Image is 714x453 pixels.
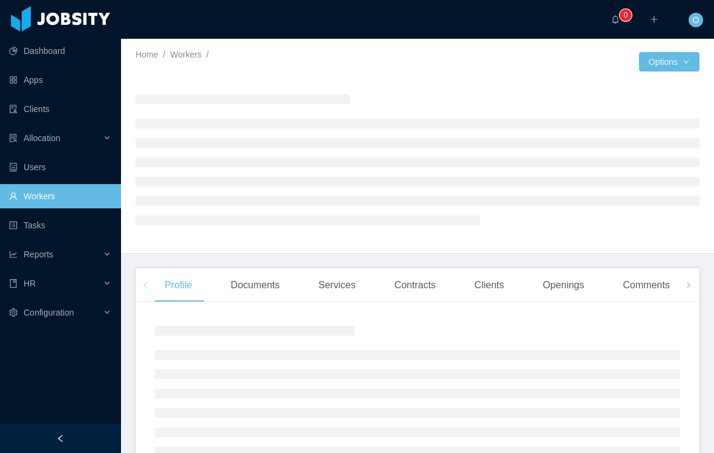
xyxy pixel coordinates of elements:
div: Clients [465,268,514,302]
i: icon: setting [9,308,18,317]
a: Home [136,50,158,59]
div: Services [309,268,365,302]
i: icon: solution [9,134,18,142]
span: O [693,13,699,27]
div: Documents [221,268,289,302]
a: Workers [170,50,201,59]
span: HR [24,279,36,288]
span: Allocation [24,133,61,143]
a: icon: auditClients [9,97,111,121]
a: icon: appstoreApps [9,68,111,92]
a: icon: robotUsers [9,155,111,179]
a: icon: pie-chartDashboard [9,39,111,63]
span: / [163,50,165,59]
sup: 0 [620,9,632,21]
span: / [206,50,209,59]
i: icon: plus [650,15,658,24]
div: Comments [614,268,680,302]
span: Configuration [24,308,74,317]
i: icon: bell [611,15,620,24]
i: icon: book [9,279,18,288]
i: icon: line-chart [9,250,18,259]
a: icon: userWorkers [9,184,111,208]
button: Optionsicon: down [639,52,699,71]
i: icon: left [142,282,148,288]
div: Contracts [385,268,445,302]
div: Openings [533,268,594,302]
i: icon: right [686,282,692,288]
span: Reports [24,250,53,259]
a: icon: profileTasks [9,213,111,237]
div: Profile [155,268,201,302]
